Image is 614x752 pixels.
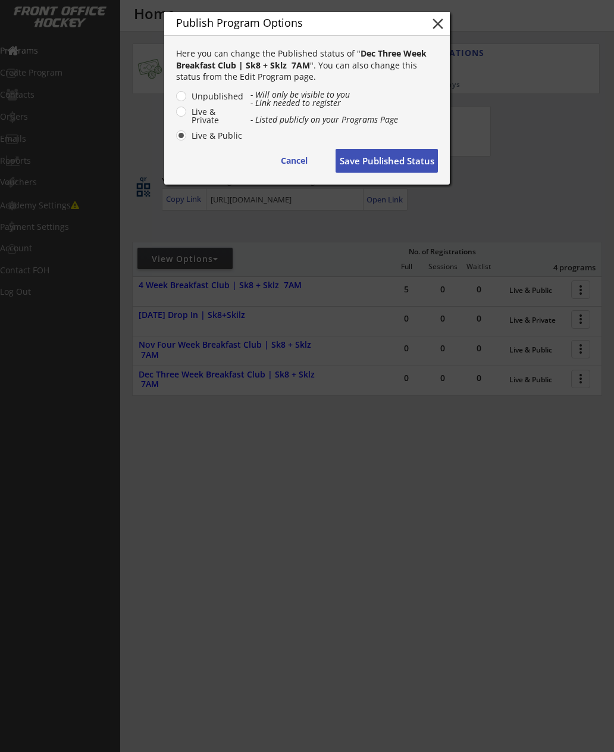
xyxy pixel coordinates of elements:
label: Live & Public [188,132,244,140]
div: Publish Program Options [176,17,411,28]
label: Unpublished [188,92,244,101]
strong: Dec Three Week Breakfast Club | Sk8 + Sklz 7AM [176,48,429,71]
label: Live & Private [188,108,244,124]
div: - Will only be visible to you - Link needed to register - Listed publicly on your Programs Page [250,91,438,124]
button: close [429,15,447,33]
div: Here you can change the Published status of " ". You can also change this status from the Edit Pr... [176,48,438,83]
button: Cancel [264,149,324,173]
button: Save Published Status [336,149,438,173]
